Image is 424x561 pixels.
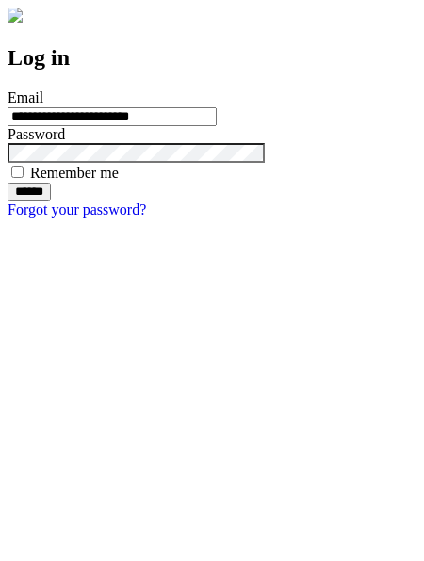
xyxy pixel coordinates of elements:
[30,165,119,181] label: Remember me
[8,89,43,105] label: Email
[8,126,65,142] label: Password
[8,8,23,23] img: logo-4e3dc11c47720685a147b03b5a06dd966a58ff35d612b21f08c02c0306f2b779.png
[8,201,146,217] a: Forgot your password?
[8,45,416,71] h2: Log in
